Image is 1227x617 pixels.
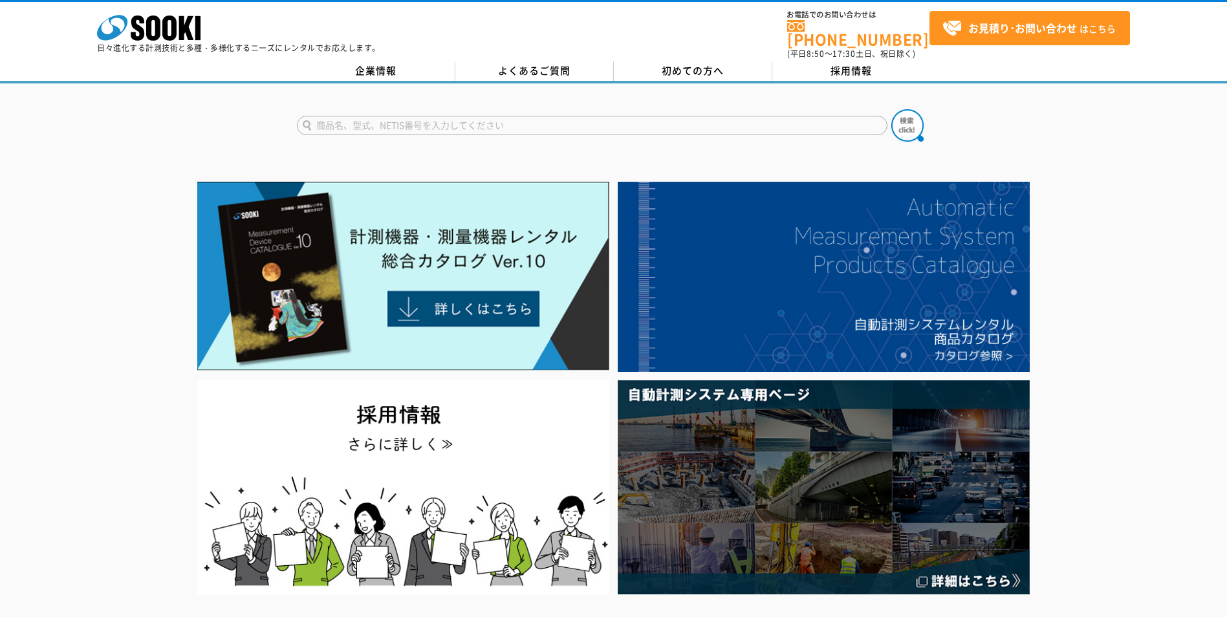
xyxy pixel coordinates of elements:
a: 企業情報 [297,61,455,81]
input: 商品名、型式、NETIS番号を入力してください [297,116,887,135]
span: お電話でのお問い合わせは [787,11,929,19]
img: SOOKI recruit [197,380,609,594]
img: 自動計測システム専用ページ [618,380,1030,594]
span: はこちら [942,19,1116,38]
img: Catalog Ver10 [197,182,609,371]
a: 採用情報 [772,61,931,81]
span: 初めての方へ [662,63,724,78]
a: [PHONE_NUMBER] [787,20,929,47]
a: お見積り･お問い合わせはこちら [929,11,1130,45]
a: 初めての方へ [614,61,772,81]
a: よくあるご質問 [455,61,614,81]
span: 17:30 [832,48,856,60]
span: 8:50 [807,48,825,60]
img: btn_search.png [891,109,924,142]
img: 自動計測システムカタログ [618,182,1030,372]
p: 日々進化する計測技術と多種・多様化するニーズにレンタルでお応えします。 [97,44,380,52]
strong: お見積り･お問い合わせ [968,20,1077,36]
span: (平日 ～ 土日、祝日除く) [787,48,915,60]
